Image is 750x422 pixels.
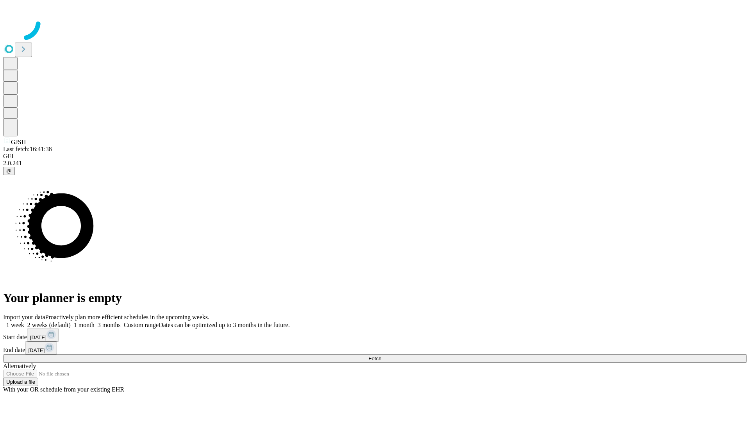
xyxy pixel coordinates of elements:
[30,334,46,340] span: [DATE]
[124,322,159,328] span: Custom range
[3,354,747,363] button: Fetch
[27,329,59,342] button: [DATE]
[6,168,12,174] span: @
[98,322,121,328] span: 3 months
[74,322,95,328] span: 1 month
[3,146,52,152] span: Last fetch: 16:41:38
[3,291,747,305] h1: Your planner is empty
[45,314,209,320] span: Proactively plan more efficient schedules in the upcoming weeks.
[27,322,71,328] span: 2 weeks (default)
[3,153,747,160] div: GEI
[3,363,36,369] span: Alternatively
[3,314,45,320] span: Import your data
[3,160,747,167] div: 2.0.241
[3,329,747,342] div: Start date
[368,356,381,361] span: Fetch
[3,386,124,393] span: With your OR schedule from your existing EHR
[6,322,24,328] span: 1 week
[3,342,747,354] div: End date
[3,167,15,175] button: @
[28,347,45,353] span: [DATE]
[11,139,26,145] span: GJSH
[3,378,38,386] button: Upload a file
[25,342,57,354] button: [DATE]
[159,322,289,328] span: Dates can be optimized up to 3 months in the future.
